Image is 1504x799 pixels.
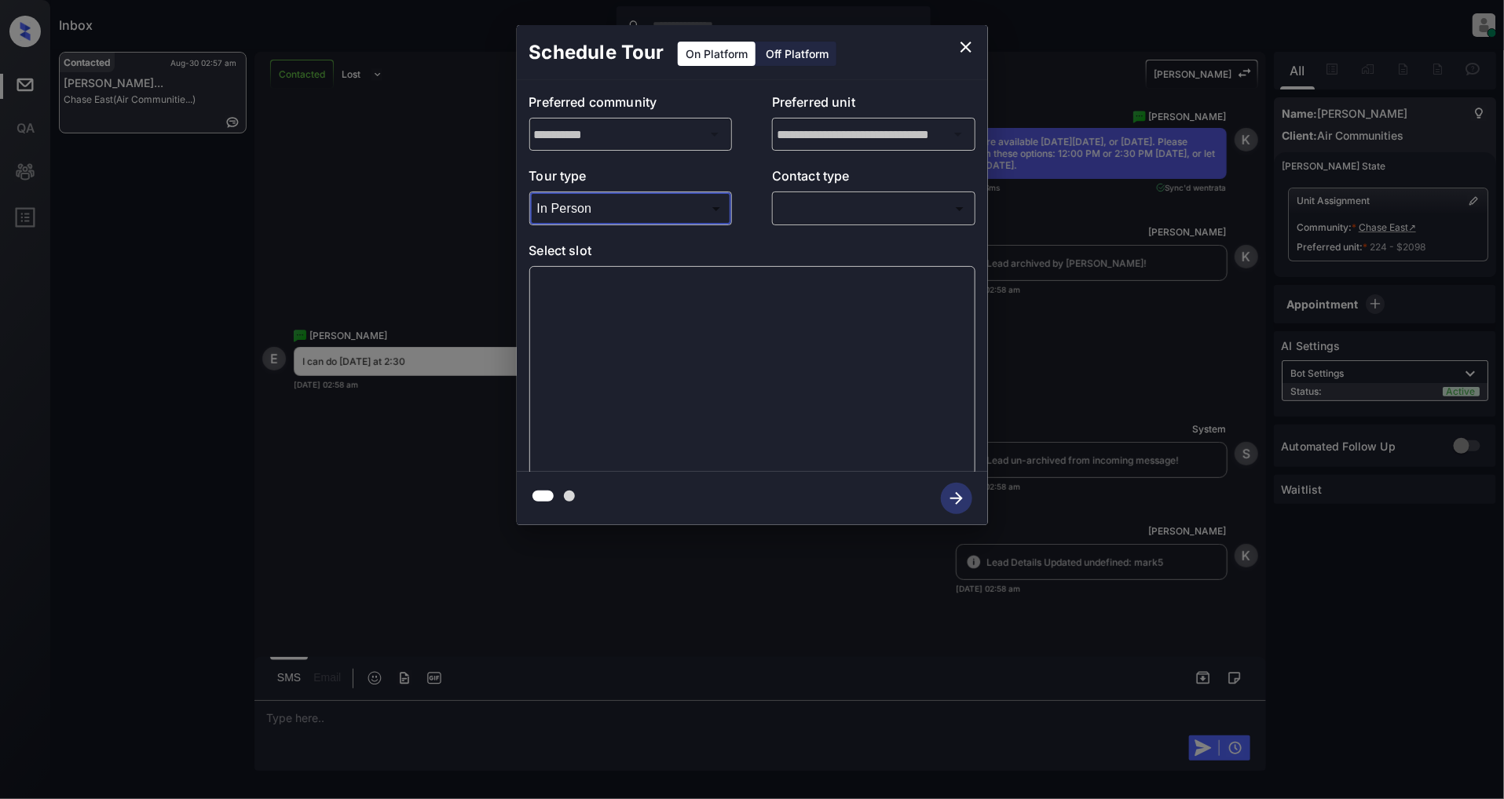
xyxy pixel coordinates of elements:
[758,42,836,66] div: Off Platform
[529,93,733,118] p: Preferred community
[529,241,975,266] p: Select slot
[950,31,982,63] button: close
[772,93,975,118] p: Preferred unit
[678,42,756,66] div: On Platform
[931,478,982,519] button: btn-next
[772,166,975,192] p: Contact type
[529,166,733,192] p: Tour type
[517,25,677,80] h2: Schedule Tour
[660,279,844,463] img: loaderv1.7921fd1ed0a854f04152.gif
[533,195,729,221] div: In Person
